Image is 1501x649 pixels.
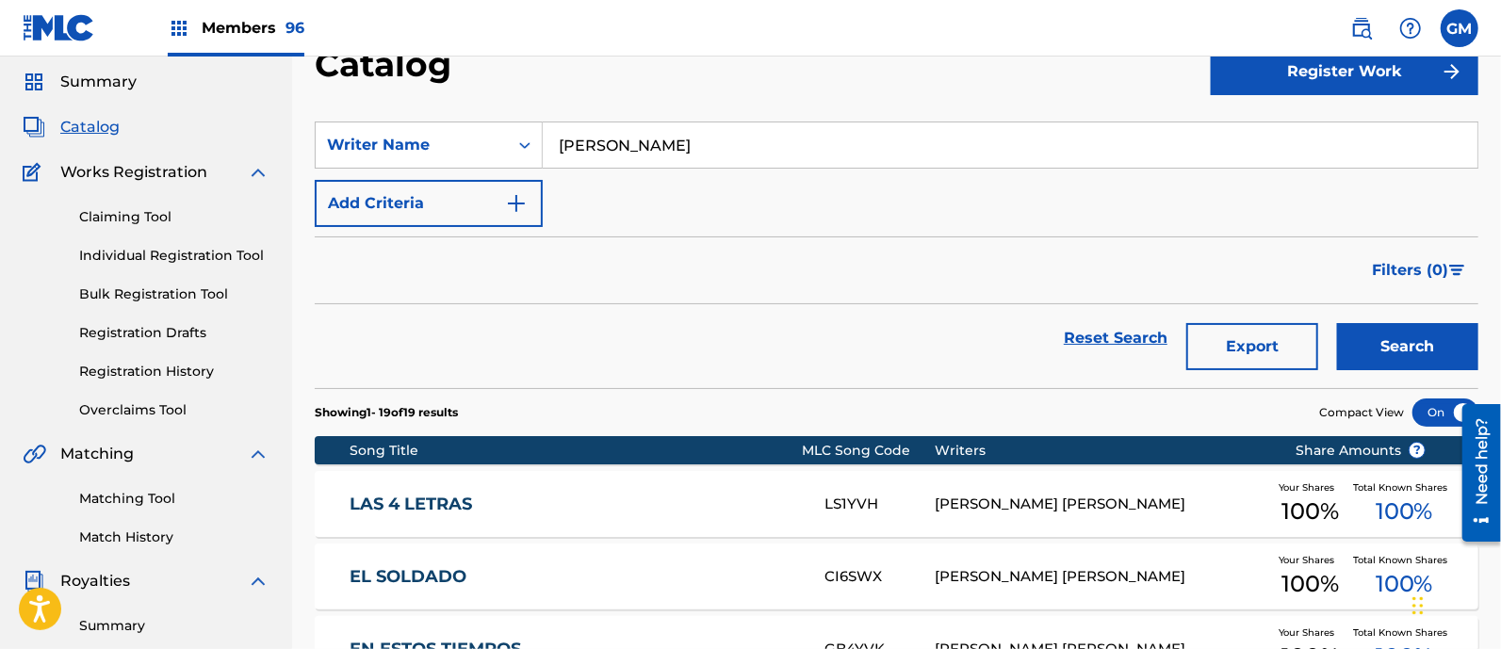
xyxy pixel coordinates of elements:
button: Export [1186,323,1318,370]
img: 9d2ae6d4665cec9f34b9.svg [505,192,528,215]
form: Search Form [315,122,1478,388]
span: 100 % [1281,495,1339,528]
span: 96 [286,19,304,37]
span: Total Known Shares [1353,553,1455,567]
img: Catalog [23,116,45,138]
span: 100 % [1376,495,1433,528]
a: Reset Search [1054,317,1177,359]
p: Showing 1 - 19 of 19 results [315,404,458,421]
span: 100 % [1281,567,1339,601]
span: Compact View [1319,404,1404,421]
a: CatalogCatalog [23,116,120,138]
div: [PERSON_NAME] [PERSON_NAME] [935,494,1266,515]
span: Royalties [60,570,130,592]
a: LAS 4 LETRAS [350,494,799,515]
div: LS1YVH [824,494,935,515]
span: Members [202,17,304,39]
a: SummarySummary [23,71,137,93]
span: Summary [60,71,137,93]
a: Match History [79,527,269,547]
img: filter [1449,265,1465,276]
span: ? [1410,443,1425,458]
span: Your Shares [1279,625,1342,640]
div: Writers [935,441,1266,461]
button: Filters (0) [1361,247,1478,294]
span: Share Amounts [1296,441,1426,461]
div: CI6SWX [824,566,935,588]
a: Overclaims Tool [79,400,269,420]
div: Drag [1412,577,1424,634]
div: Help [1392,9,1429,47]
span: Total Known Shares [1353,480,1455,495]
img: Top Rightsholders [168,17,190,40]
img: Royalties [23,570,45,592]
a: Bulk Registration Tool [79,284,269,304]
img: help [1399,17,1422,40]
img: expand [247,161,269,184]
a: Individual Registration Tool [79,246,269,266]
img: expand [247,443,269,465]
a: Registration Drafts [79,323,269,343]
a: Registration History [79,362,269,381]
a: Summary [79,616,269,636]
img: f7272a7cc735f4ea7f67.svg [1441,60,1463,83]
img: expand [247,570,269,592]
span: Matching [60,443,134,465]
div: MLC Song Code [803,441,936,461]
img: Works Registration [23,161,47,184]
img: Summary [23,71,45,93]
iframe: Resource Center [1448,398,1501,549]
a: Claiming Tool [79,207,269,227]
iframe: Chat Widget [1407,559,1501,649]
span: 100 % [1376,567,1433,601]
span: Total Known Shares [1353,625,1455,640]
img: search [1350,17,1373,40]
span: Your Shares [1279,480,1342,495]
a: Matching Tool [79,489,269,509]
span: Catalog [60,116,120,138]
div: Song Title [350,441,803,461]
a: EL SOLDADO [350,566,799,588]
a: Public Search [1343,9,1380,47]
span: Filters ( 0 ) [1372,259,1448,282]
div: User Menu [1441,9,1478,47]
span: Works Registration [60,161,207,184]
div: [PERSON_NAME] [PERSON_NAME] [935,566,1266,588]
img: Matching [23,443,46,465]
h2: Catalog [315,43,461,86]
div: Writer Name [327,134,497,156]
img: MLC Logo [23,14,95,41]
button: Search [1337,323,1478,370]
button: Register Work [1211,48,1478,95]
button: Add Criteria [315,180,543,227]
span: Your Shares [1279,553,1342,567]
